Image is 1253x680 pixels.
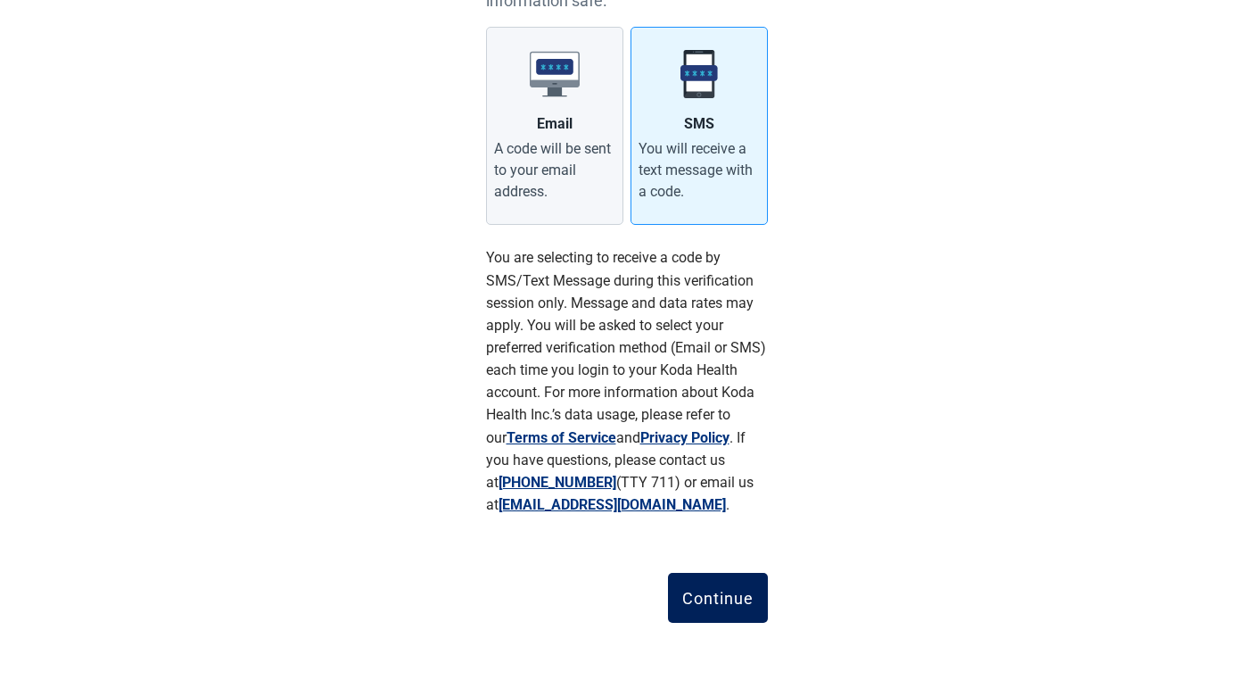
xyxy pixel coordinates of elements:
[682,589,754,607] div: Continue
[640,429,730,446] a: Privacy Policy
[684,113,714,135] div: SMS
[499,496,726,513] a: [EMAIL_ADDRESS][DOMAIN_NAME]
[486,246,768,516] p: You are selecting to receive a code by SMS/Text Message during this verification session only. Me...
[507,429,616,446] a: Terms of Service
[537,113,573,135] div: Email
[499,474,616,491] a: [PHONE_NUMBER]
[639,138,760,203] div: You will receive a text message with a code.
[668,573,768,623] button: Continue
[494,138,615,203] div: A code will be sent to your email address.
